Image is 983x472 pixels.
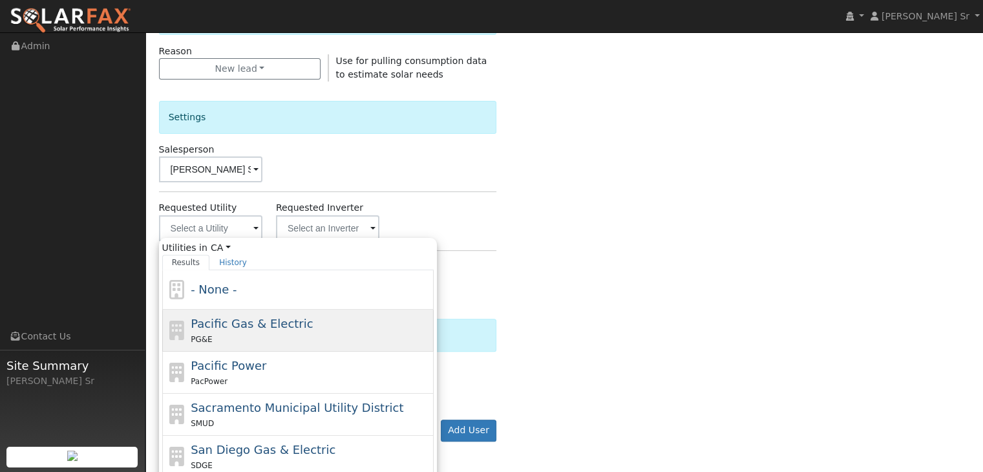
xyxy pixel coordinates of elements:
[10,7,131,34] img: SolarFax
[191,335,212,344] span: PG&E
[159,143,215,156] label: Salesperson
[159,45,192,58] label: Reason
[191,419,214,428] span: SMUD
[159,101,497,134] div: Settings
[191,443,335,456] span: San Diego Gas & Electric
[191,283,237,296] span: - None -
[191,401,403,414] span: Sacramento Municipal Utility District
[209,255,257,270] a: History
[159,201,237,215] label: Requested Utility
[162,241,434,255] span: Utilities in
[159,215,262,241] input: Select a Utility
[191,377,227,386] span: PacPower
[191,461,213,470] span: SDGE
[211,241,231,255] a: CA
[336,56,487,80] span: Use for pulling consumption data to estimate solar needs
[162,255,210,270] a: Results
[159,58,321,80] button: New lead
[6,374,138,388] div: [PERSON_NAME] Sr
[191,317,313,330] span: Pacific Gas & Electric
[882,11,969,21] span: [PERSON_NAME] Sr
[276,215,379,241] input: Select an Inverter
[159,156,262,182] input: Select a User
[67,451,78,461] img: retrieve
[6,357,138,374] span: Site Summary
[441,420,497,442] button: Add User
[276,201,363,215] label: Requested Inverter
[191,359,266,372] span: Pacific Power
